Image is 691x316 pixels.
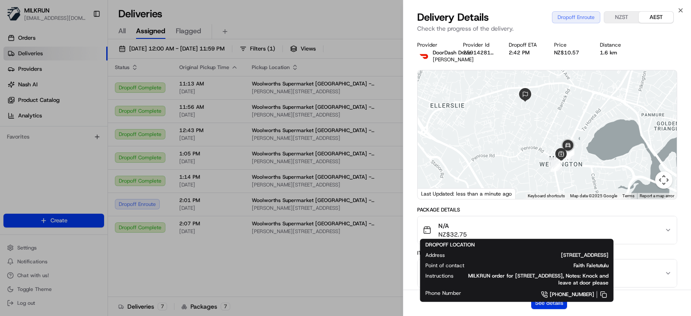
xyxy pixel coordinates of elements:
[438,230,467,239] span: NZ$32.75
[570,193,617,198] span: Map data ©2025 Google
[531,297,567,309] button: See details
[553,161,562,171] div: 7
[425,272,453,279] span: Instructions
[420,188,448,199] a: Open this area in Google Maps (opens a new window)
[9,35,157,48] p: Welcome 👋
[418,259,677,287] button: Package Items (3)
[438,221,467,230] span: N/A
[147,85,157,95] button: Start new chat
[73,126,80,133] div: 💻
[425,241,475,248] span: DROPOFF LOCATION
[622,193,634,198] a: Terms
[82,125,139,134] span: API Documentation
[417,10,489,24] span: Delivery Details
[467,272,609,286] span: MILKRUN order for [STREET_ADDRESS], Notes: Knock and leave at door please
[463,41,495,48] div: Provider Id
[418,216,677,244] button: N/ANZ$32.75
[509,41,541,48] div: Dropoff ETA
[420,188,448,199] img: Google
[563,150,573,160] div: 13
[61,146,105,153] a: Powered byPylon
[433,56,474,63] span: [PERSON_NAME]
[433,49,471,56] span: DoorDash Drive
[9,126,16,133] div: 📗
[70,122,142,137] a: 💻API Documentation
[417,250,677,256] div: Items Details
[554,41,586,48] div: Price
[5,122,70,137] a: 📗Knowledge Base
[550,157,559,167] div: 2
[425,262,464,269] span: Point of contact
[528,193,565,199] button: Keyboard shortcuts
[425,252,445,259] span: Address
[418,188,516,199] div: Last Updated: less than a minute ago
[86,146,105,153] span: Pylon
[425,290,461,297] span: Phone Number
[551,161,561,170] div: 5
[29,91,109,98] div: We're available if you need us!
[17,125,66,134] span: Knowledge Base
[600,41,632,48] div: Distance
[417,24,677,33] p: Check the progress of the delivery.
[509,49,541,56] div: 2:42 PM
[417,49,431,63] img: doordash_logo_v2.png
[417,206,677,213] div: Package Details
[463,49,495,56] button: 2591428148
[600,49,632,56] div: 1.6 km
[9,82,24,98] img: 1736555255976-a54dd68f-1ca7-489b-9aae-adbdc363a1c4
[417,41,449,48] div: Provider
[554,49,586,56] div: NZ$10.57
[552,159,561,169] div: 6
[9,9,26,26] img: Nash
[29,82,142,91] div: Start new chat
[550,291,594,298] span: [PHONE_NUMBER]
[640,193,674,198] a: Report a map error
[655,171,672,189] button: Map camera controls
[639,12,673,23] button: AEST
[478,262,609,269] span: Faith Faletutulu
[604,12,639,23] button: NZST
[459,252,609,259] span: [STREET_ADDRESS]
[475,290,609,299] a: [PHONE_NUMBER]
[22,56,143,65] input: Clear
